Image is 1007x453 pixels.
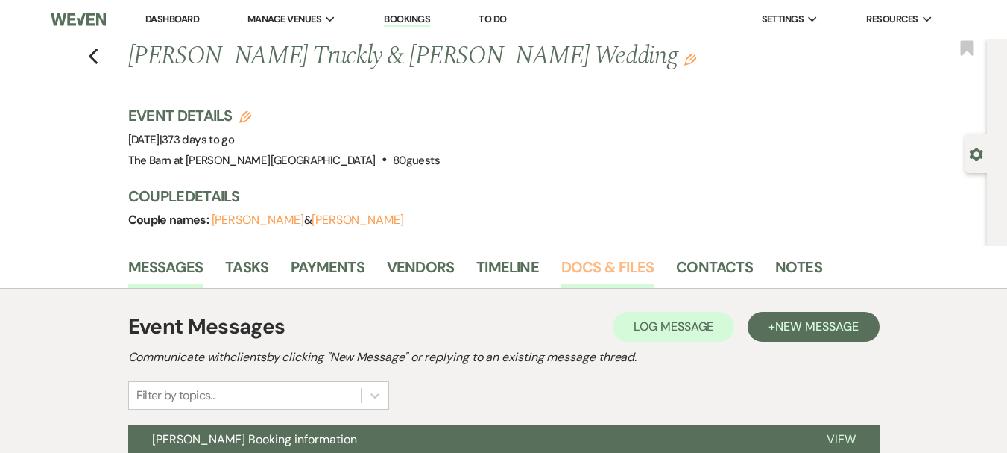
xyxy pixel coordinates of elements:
span: View [827,431,856,447]
span: The Barn at [PERSON_NAME][GEOGRAPHIC_DATA] [128,153,376,168]
span: & [212,213,404,228]
span: 80 guests [393,153,440,168]
h2: Communicate with clients by clicking "New Message" or replying to an existing message thread. [128,349,880,366]
a: Dashboard [145,13,199,25]
button: Open lead details [970,146,983,160]
span: Manage Venues [247,12,321,27]
span: 373 days to go [162,132,234,147]
a: Bookings [384,13,430,27]
span: Resources [866,12,918,27]
h3: Couple Details [128,186,963,207]
span: Settings [762,12,804,27]
span: [DATE] [128,132,235,147]
a: Vendors [387,255,454,288]
button: Edit [684,52,696,66]
span: Log Message [634,319,713,334]
a: Tasks [225,255,268,288]
span: [PERSON_NAME] Booking information [152,431,357,447]
a: Contacts [676,255,753,288]
h1: Event Messages [128,311,285,343]
span: Couple names: [128,212,212,228]
img: Weven Logo [51,4,107,35]
a: Messages [128,255,203,288]
a: Payments [291,255,364,288]
h1: [PERSON_NAME] Truckly & [PERSON_NAME] Wedding [128,39,796,75]
a: Docs & Files [561,255,654,288]
button: +New Message [748,312,879,342]
div: Filter by topics... [136,387,216,404]
span: New Message [775,319,858,334]
a: Notes [775,255,822,288]
a: To Do [479,13,506,25]
button: Log Message [613,312,734,342]
h3: Event Details [128,105,440,126]
a: Timeline [476,255,539,288]
button: [PERSON_NAME] [212,214,304,226]
span: | [160,132,234,147]
button: [PERSON_NAME] [312,214,404,226]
